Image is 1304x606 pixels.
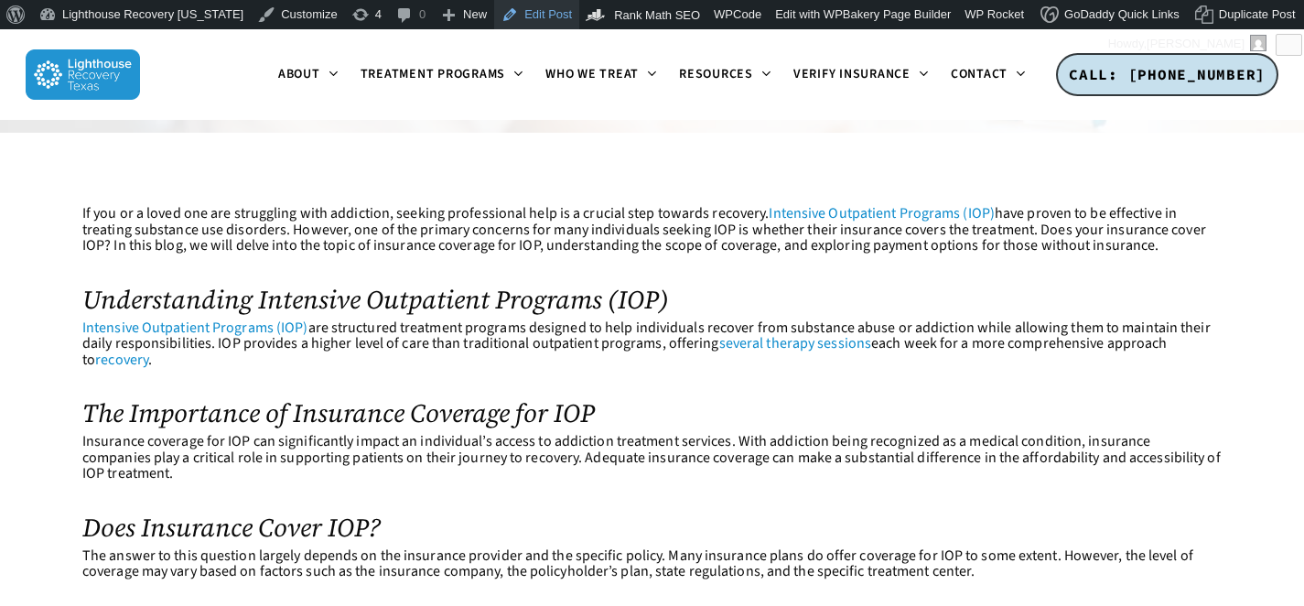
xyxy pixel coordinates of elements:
a: Intensive Outpatient Programs (IOP) [769,203,995,223]
a: Contact [940,68,1037,82]
span: About [278,65,320,83]
p: are structured treatment programs designed to help individuals recover from substance abuse or ad... [82,320,1222,391]
span: Who We Treat [545,65,639,83]
p: Insurance coverage for IOP can significantly impact an individual’s access to addiction treatment... [82,434,1222,504]
img: Lighthouse Recovery Texas [26,49,140,100]
span: Resources [679,65,753,83]
h2: Understanding Intensive Outpatient Programs (IOP) [82,286,1222,314]
span: CALL: [PHONE_NUMBER] [1069,65,1266,83]
a: Treatment Programs [350,68,535,82]
a: Verify Insurance [782,68,940,82]
span: Verify Insurance [793,65,911,83]
h2: The Importance of Insurance Coverage for IOP [82,399,1222,427]
a: CALL: [PHONE_NUMBER] [1056,53,1278,97]
a: several therapy sessions [719,333,871,353]
span: Rank Math SEO [614,8,700,22]
span: Treatment Programs [361,65,506,83]
span: [PERSON_NAME] [1147,37,1245,50]
a: recovery [95,350,148,370]
a: Who We Treat [534,68,668,82]
p: If you or a loved one are struggling with addiction, seeking professional help is a crucial step ... [82,206,1222,276]
p: The answer to this question largely depends on the insurance provider and the specific policy. Ma... [82,548,1222,602]
a: Howdy, [1102,29,1274,59]
h2: Does Insurance Cover IOP? [82,514,1222,542]
a: About [267,68,350,82]
a: Resources [668,68,782,82]
span: Contact [951,65,1008,83]
a: Intensive Outpatient Programs (IOP) [82,318,308,338]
